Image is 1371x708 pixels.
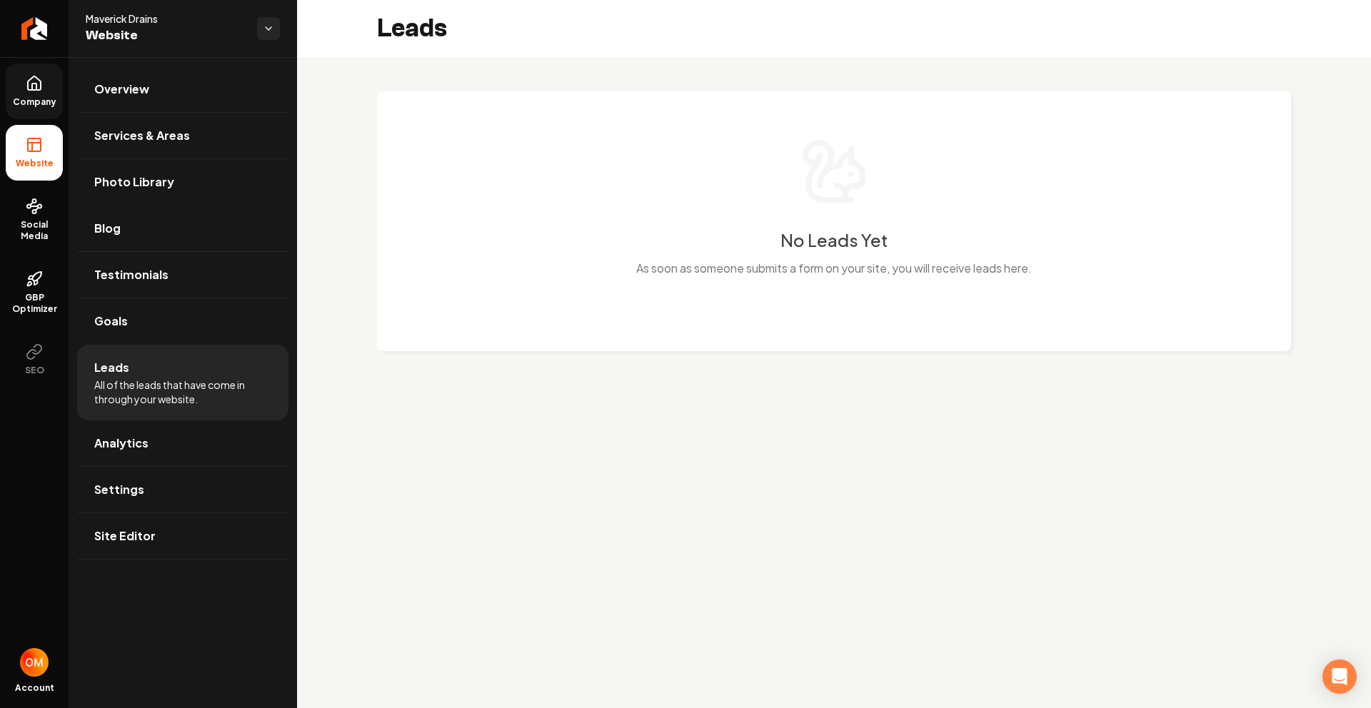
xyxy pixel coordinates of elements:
[77,420,288,466] a: Analytics
[77,206,288,251] a: Blog
[20,648,49,677] img: Omar Molai
[77,467,288,512] a: Settings
[377,14,447,43] h2: Leads
[780,228,888,251] h3: No Leads Yet
[94,359,129,376] span: Leads
[20,648,49,677] button: Open user button
[86,26,246,46] span: Website
[6,219,63,242] span: Social Media
[6,259,63,326] a: GBP Optimizer
[94,220,121,237] span: Blog
[1322,659,1357,694] div: Open Intercom Messenger
[94,81,149,98] span: Overview
[77,252,288,298] a: Testimonials
[77,513,288,559] a: Site Editor
[86,11,246,26] span: Maverick Drains
[15,682,54,694] span: Account
[94,173,174,191] span: Photo Library
[77,159,288,205] a: Photo Library
[6,332,63,388] button: SEO
[10,158,59,169] span: Website
[94,313,128,330] span: Goals
[94,378,271,406] span: All of the leads that have come in through your website.
[6,64,63,119] a: Company
[94,527,156,545] span: Site Editor
[21,17,48,40] img: Rebolt Logo
[636,260,1032,277] p: As soon as someone submits a form on your site, you will receive leads here.
[94,266,169,283] span: Testimonials
[94,481,144,498] span: Settings
[6,186,63,253] a: Social Media
[77,66,288,112] a: Overview
[94,435,149,452] span: Analytics
[6,292,63,315] span: GBP Optimizer
[77,113,288,158] a: Services & Areas
[94,127,190,144] span: Services & Areas
[7,96,62,108] span: Company
[19,365,50,376] span: SEO
[77,298,288,344] a: Goals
